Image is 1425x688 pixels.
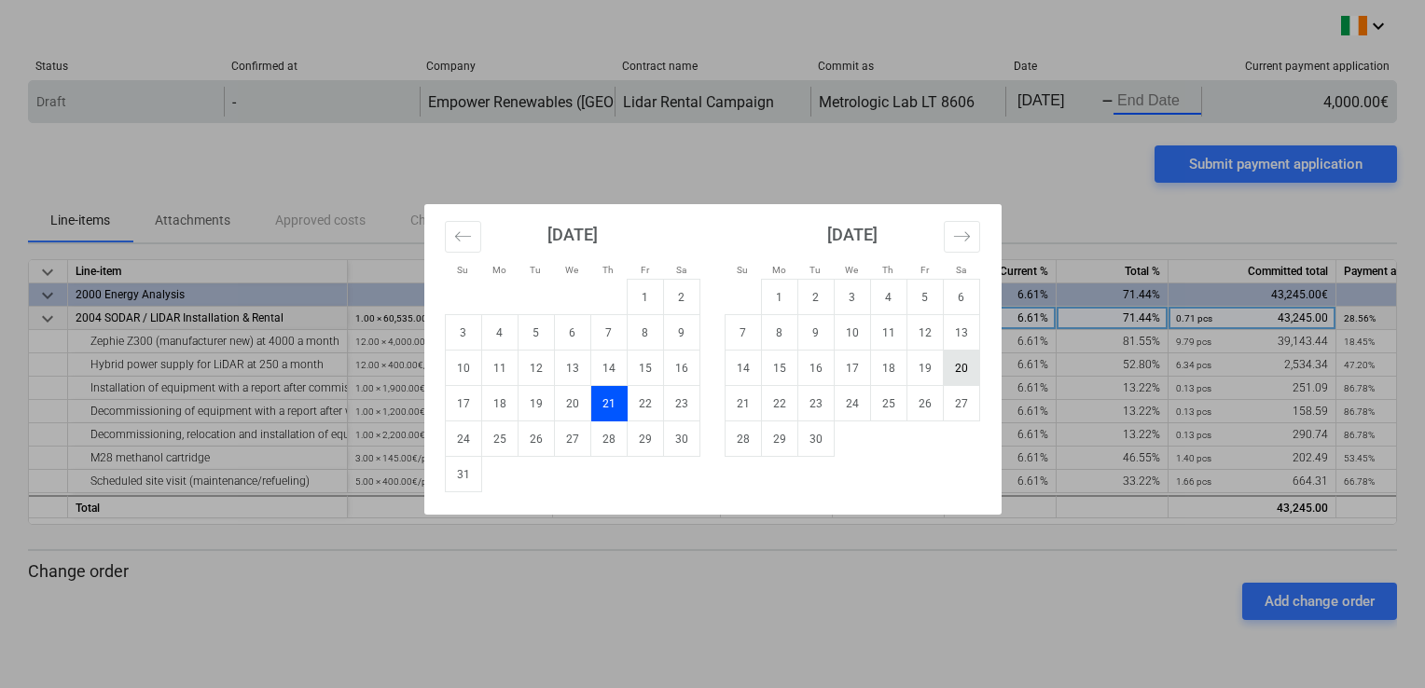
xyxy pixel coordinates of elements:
button: Move backward to switch to the previous month. [445,221,481,253]
div: Calendar [424,204,1002,515]
td: Choose Monday, September 29, 2025 as your check-out date. It's available. [761,421,797,457]
small: Su [737,265,748,275]
td: Choose Saturday, August 23, 2025 as your check-out date. It's available. [663,386,699,421]
td: Choose Sunday, August 3, 2025 as your check-out date. It's available. [445,315,481,351]
td: Choose Wednesday, September 17, 2025 as your check-out date. It's available. [834,351,870,386]
td: Choose Tuesday, September 9, 2025 as your check-out date. It's available. [797,315,834,351]
td: Choose Saturday, September 20, 2025 as your check-out date. It's available. [943,351,979,386]
td: Choose Tuesday, September 30, 2025 as your check-out date. It's available. [797,421,834,457]
td: Choose Tuesday, September 16, 2025 as your check-out date. It's available. [797,351,834,386]
small: We [565,265,578,275]
td: Choose Friday, August 22, 2025 as your check-out date. It's available. [627,386,663,421]
td: Choose Monday, September 22, 2025 as your check-out date. It's available. [761,386,797,421]
small: Fr [920,265,929,275]
td: Choose Friday, August 1, 2025 as your check-out date. It's available. [627,280,663,315]
td: Choose Sunday, September 28, 2025 as your check-out date. It's available. [725,421,761,457]
small: Su [457,265,468,275]
small: Fr [641,265,649,275]
td: Choose Tuesday, August 19, 2025 as your check-out date. It's available. [518,386,554,421]
td: Choose Thursday, September 25, 2025 as your check-out date. It's available. [870,386,906,421]
td: Choose Sunday, September 14, 2025 as your check-out date. It's available. [725,351,761,386]
td: Choose Friday, August 15, 2025 as your check-out date. It's available. [627,351,663,386]
td: Choose Sunday, August 31, 2025 as your check-out date. It's available. [445,457,481,492]
td: Choose Wednesday, September 24, 2025 as your check-out date. It's available. [834,386,870,421]
small: Tu [530,265,541,275]
td: Choose Thursday, August 14, 2025 as your check-out date. It's available. [590,351,627,386]
td: Choose Saturday, August 9, 2025 as your check-out date. It's available. [663,315,699,351]
td: Choose Monday, September 8, 2025 as your check-out date. It's available. [761,315,797,351]
td: Choose Thursday, August 28, 2025 as your check-out date. It's available. [590,421,627,457]
td: Choose Saturday, September 6, 2025 as your check-out date. It's available. [943,280,979,315]
td: Choose Monday, August 11, 2025 as your check-out date. It's available. [481,351,518,386]
td: Choose Monday, September 1, 2025 as your check-out date. It's available. [761,280,797,315]
td: Choose Monday, September 15, 2025 as your check-out date. It's available. [761,351,797,386]
td: Choose Friday, August 8, 2025 as your check-out date. It's available. [627,315,663,351]
td: Choose Wednesday, August 13, 2025 as your check-out date. It's available. [554,351,590,386]
td: Choose Sunday, September 21, 2025 as your check-out date. It's available. [725,386,761,421]
td: Choose Monday, August 25, 2025 as your check-out date. It's available. [481,421,518,457]
td: Choose Wednesday, August 20, 2025 as your check-out date. It's available. [554,386,590,421]
td: Choose Wednesday, August 27, 2025 as your check-out date. It's available. [554,421,590,457]
td: Choose Thursday, September 4, 2025 as your check-out date. It's available. [870,280,906,315]
td: Choose Tuesday, August 26, 2025 as your check-out date. It's available. [518,421,554,457]
td: Choose Friday, September 19, 2025 as your check-out date. It's available. [906,351,943,386]
td: Choose Saturday, September 13, 2025 as your check-out date. It's available. [943,315,979,351]
td: Choose Thursday, September 18, 2025 as your check-out date. It's available. [870,351,906,386]
td: Choose Saturday, August 30, 2025 as your check-out date. It's available. [663,421,699,457]
td: Choose Friday, September 26, 2025 as your check-out date. It's available. [906,386,943,421]
td: Choose Saturday, September 27, 2025 as your check-out date. It's available. [943,386,979,421]
strong: [DATE] [547,225,598,244]
td: Choose Thursday, September 11, 2025 as your check-out date. It's available. [870,315,906,351]
td: Choose Friday, August 29, 2025 as your check-out date. It's available. [627,421,663,457]
td: Choose Sunday, August 17, 2025 as your check-out date. It's available. [445,386,481,421]
small: We [845,265,858,275]
small: Sa [676,265,686,275]
td: Choose Sunday, August 24, 2025 as your check-out date. It's available. [445,421,481,457]
small: Th [882,265,893,275]
td: Choose Saturday, August 2, 2025 as your check-out date. It's available. [663,280,699,315]
strong: [DATE] [827,225,878,244]
td: Choose Tuesday, September 23, 2025 as your check-out date. It's available. [797,386,834,421]
td: Selected. Thursday, August 21, 2025 [590,386,627,421]
td: Choose Thursday, August 7, 2025 as your check-out date. It's available. [590,315,627,351]
small: Th [602,265,614,275]
td: Choose Monday, August 18, 2025 as your check-out date. It's available. [481,386,518,421]
td: Choose Wednesday, August 6, 2025 as your check-out date. It's available. [554,315,590,351]
td: Choose Wednesday, September 10, 2025 as your check-out date. It's available. [834,315,870,351]
small: Mo [772,265,786,275]
td: Choose Tuesday, August 12, 2025 as your check-out date. It's available. [518,351,554,386]
td: Choose Monday, August 4, 2025 as your check-out date. It's available. [481,315,518,351]
small: Sa [956,265,966,275]
small: Tu [809,265,821,275]
td: Choose Sunday, September 7, 2025 as your check-out date. It's available. [725,315,761,351]
td: Choose Saturday, August 16, 2025 as your check-out date. It's available. [663,351,699,386]
small: Mo [492,265,506,275]
td: Choose Friday, September 5, 2025 as your check-out date. It's available. [906,280,943,315]
td: Choose Tuesday, August 5, 2025 as your check-out date. It's available. [518,315,554,351]
td: Choose Friday, September 12, 2025 as your check-out date. It's available. [906,315,943,351]
td: Choose Tuesday, September 2, 2025 as your check-out date. It's available. [797,280,834,315]
td: Choose Sunday, August 10, 2025 as your check-out date. It's available. [445,351,481,386]
button: Move forward to switch to the next month. [944,221,980,253]
td: Choose Wednesday, September 3, 2025 as your check-out date. It's available. [834,280,870,315]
